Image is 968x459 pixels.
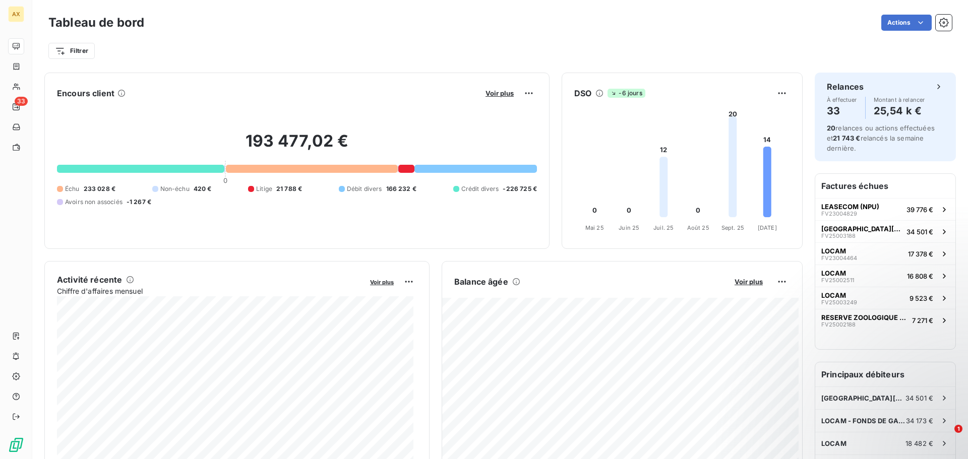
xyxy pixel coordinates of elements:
[821,299,857,305] span: FV25003249
[874,103,925,119] h4: 25,54 k €
[827,103,857,119] h4: 33
[8,437,24,453] img: Logo LeanPay
[905,439,933,447] span: 18 482 €
[57,274,122,286] h6: Activité récente
[486,89,514,97] span: Voir plus
[815,198,955,220] button: LEASECOM (NPU)FV2300482939 776 €
[908,250,933,258] span: 17 378 €
[815,309,955,331] button: RESERVE ZOOLOGIQUE DE CALVIACFV250021887 271 €
[687,224,709,231] tspan: Août 25
[827,124,935,152] span: relances ou actions effectuées et relancés la semaine dernière.
[821,291,846,299] span: LOCAM
[735,278,763,286] span: Voir plus
[386,184,416,193] span: 166 232 €
[653,224,674,231] tspan: Juil. 25
[370,279,394,286] span: Voir plus
[732,277,766,286] button: Voir plus
[619,224,639,231] tspan: Juin 25
[65,198,123,207] span: Avoirs non associés
[827,124,835,132] span: 20
[821,313,908,321] span: RESERVE ZOOLOGIQUE DE CALVIAC
[910,294,933,302] span: 9 523 €
[758,224,777,231] tspan: [DATE]
[821,247,846,255] span: LOCAM
[503,184,537,193] span: -226 725 €
[815,220,955,242] button: [GEOGRAPHIC_DATA][PERSON_NAME] ET [GEOGRAPHIC_DATA]FV2500318834 501 €
[821,321,856,327] span: FV25002188
[821,203,879,211] span: LEASECOM (NPU)
[721,224,744,231] tspan: Sept. 25
[954,425,962,433] span: 1
[256,184,272,193] span: Litige
[608,89,645,98] span: -6 jours
[194,184,212,193] span: 420 €
[821,439,846,447] span: LOCAM
[276,184,302,193] span: 21 788 €
[57,286,363,296] span: Chiffre d'affaires mensuel
[821,277,854,283] span: FV25002511
[821,225,902,233] span: [GEOGRAPHIC_DATA][PERSON_NAME] ET [GEOGRAPHIC_DATA]
[833,134,860,142] span: 21 743 €
[906,206,933,214] span: 39 776 €
[934,425,958,449] iframe: Intercom live chat
[585,224,604,231] tspan: Mai 25
[8,6,24,22] div: AX
[815,265,955,287] button: LOCAMFV2500251116 808 €
[874,97,925,103] span: Montant à relancer
[454,276,508,288] h6: Balance âgée
[57,87,114,99] h6: Encours client
[827,97,857,103] span: À effectuer
[48,14,144,32] h3: Tableau de bord
[827,81,864,93] h6: Relances
[815,174,955,198] h6: Factures échues
[821,211,857,217] span: FV23004829
[821,255,857,261] span: FV23004464
[65,184,80,193] span: Échu
[127,198,151,207] span: -1 267 €
[347,184,382,193] span: Débit divers
[57,131,537,161] h2: 193 477,02 €
[367,277,397,286] button: Voir plus
[223,176,227,184] span: 0
[815,287,955,309] button: LOCAMFV250032499 523 €
[907,272,933,280] span: 16 808 €
[906,228,933,236] span: 34 501 €
[48,43,95,59] button: Filtrer
[15,97,28,106] span: 33
[912,316,933,324] span: 7 271 €
[821,233,856,239] span: FV25003188
[461,184,499,193] span: Crédit divers
[482,89,517,98] button: Voir plus
[821,269,846,277] span: LOCAM
[881,15,932,31] button: Actions
[815,242,955,265] button: LOCAMFV2300446417 378 €
[84,184,115,193] span: 233 028 €
[160,184,190,193] span: Non-échu
[574,87,591,99] h6: DSO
